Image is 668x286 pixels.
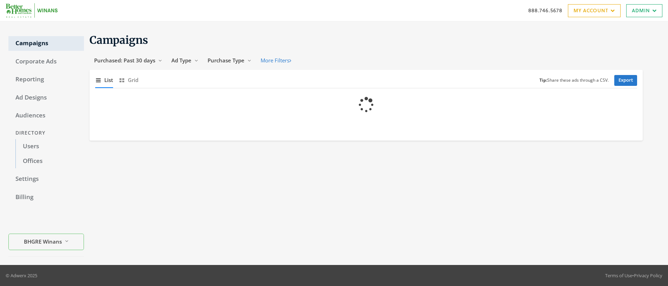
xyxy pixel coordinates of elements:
button: BHGRE Winans [8,234,84,250]
a: Ad Designs [8,90,84,105]
button: Purchase Type [203,54,256,67]
a: Audiences [8,108,84,123]
button: Grid [119,73,138,88]
img: Adwerx [6,3,58,18]
a: My Account [568,4,621,17]
a: Privacy Policy [634,272,662,279]
p: © Adwerx 2025 [6,272,37,279]
a: Corporate Ads [8,54,84,69]
button: More Filters [256,54,296,67]
a: Offices [15,154,84,169]
b: Tip: [539,77,547,83]
a: Admin [626,4,662,17]
a: Campaigns [8,36,84,51]
a: Reporting [8,72,84,87]
a: Terms of Use [605,272,632,279]
div: • [605,272,662,279]
span: Purchased: Past 30 days [94,57,155,64]
span: Purchase Type [208,57,244,64]
a: 888.746.5678 [528,7,562,14]
span: Grid [128,76,138,84]
span: Ad Type [171,57,191,64]
button: Purchased: Past 30 days [90,54,167,67]
a: Users [15,139,84,154]
span: List [104,76,113,84]
a: Export [614,75,637,86]
span: Campaigns [90,33,148,47]
div: Directory [8,127,84,139]
button: Ad Type [167,54,203,67]
button: List [95,73,113,88]
span: BHGRE Winans [24,237,62,245]
a: Billing [8,190,84,205]
small: Share these ads through a CSV. [539,77,609,84]
a: Settings [8,172,84,186]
